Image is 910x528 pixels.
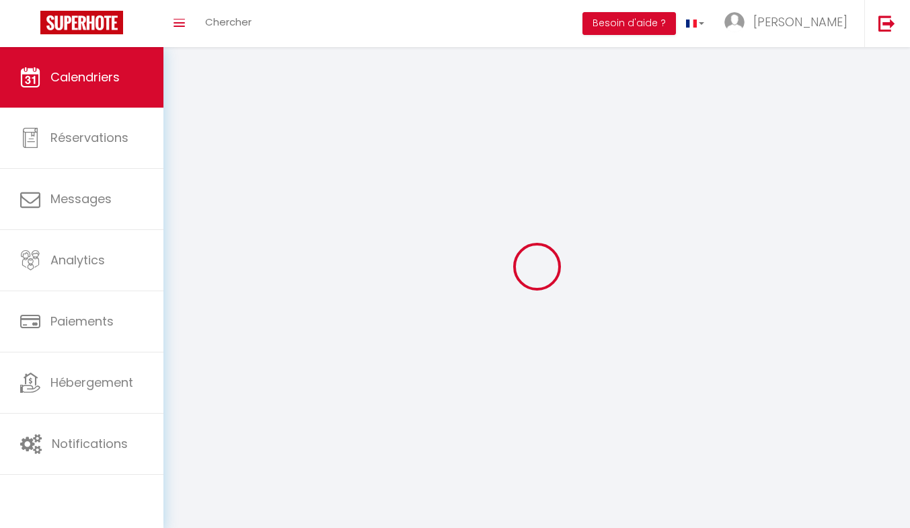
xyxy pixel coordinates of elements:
img: logout [878,15,895,32]
button: Besoin d'aide ? [582,12,676,35]
span: Hébergement [50,374,133,391]
span: Chercher [205,15,252,29]
span: Calendriers [50,69,120,85]
img: Super Booking [40,11,123,34]
img: ... [724,12,745,32]
span: Analytics [50,252,105,268]
span: Réservations [50,129,128,146]
span: Paiements [50,313,114,330]
span: Messages [50,190,112,207]
span: [PERSON_NAME] [753,13,847,30]
span: Notifications [52,435,128,452]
